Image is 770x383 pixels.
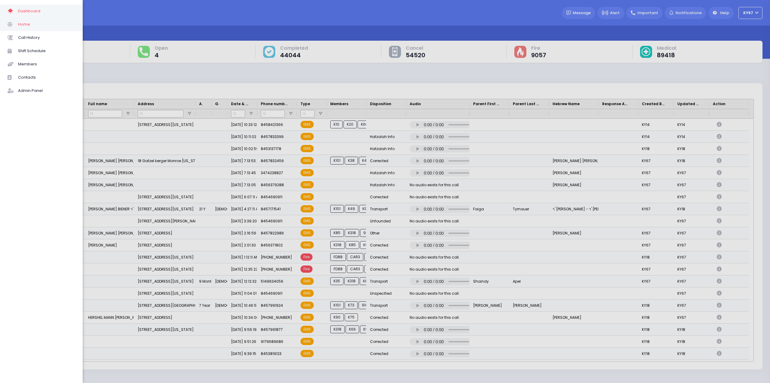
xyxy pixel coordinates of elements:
[18,20,75,28] span: Home
[18,7,75,15] span: Dashboard
[18,74,75,81] span: Contacts
[18,47,75,55] span: Shift Schedule
[18,60,75,68] span: Members
[18,87,75,95] span: Admin Panel
[18,34,75,42] span: Call History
